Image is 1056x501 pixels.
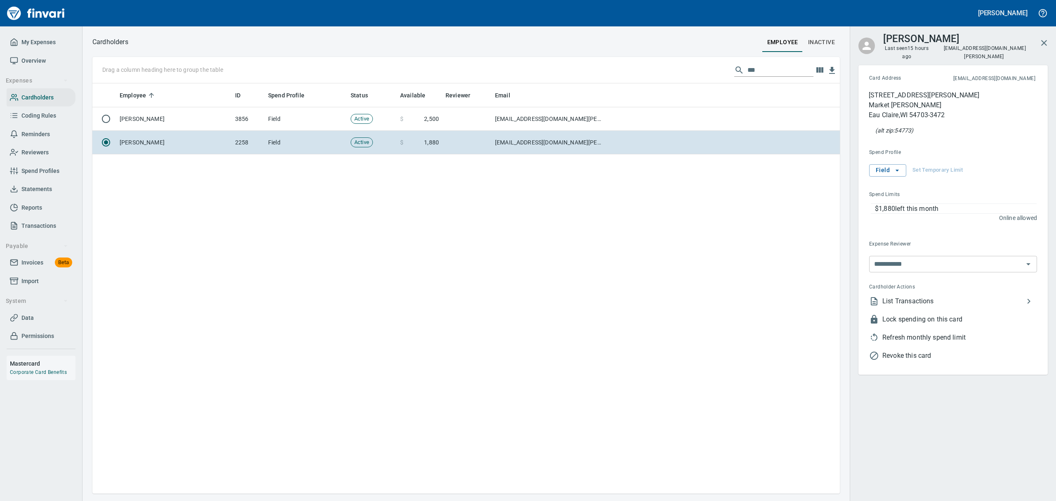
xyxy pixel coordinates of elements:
[400,115,403,123] span: $
[7,52,75,70] a: Overview
[21,166,59,176] span: Spend Profiles
[492,107,607,131] td: [EMAIL_ADDRESS][DOMAIN_NAME][PERSON_NAME]
[424,138,439,147] span: 1,880
[882,314,1037,324] span: Lock spending on this card
[7,143,75,162] a: Reviewers
[10,359,75,368] h6: Mastercard
[116,107,232,131] td: [PERSON_NAME]
[495,90,510,100] span: Email
[21,56,46,66] span: Overview
[808,37,835,47] span: Inactive
[116,131,232,154] td: [PERSON_NAME]
[445,90,481,100] span: Reviewer
[235,90,251,100] span: ID
[869,149,968,157] span: Spend Profile
[1023,258,1034,270] button: Open
[882,296,1024,306] span: List Transactions
[235,90,240,100] span: ID
[976,7,1030,19] button: [PERSON_NAME]
[875,126,913,135] p: At the pump (or any AVS check), this zip will also be accepted
[6,296,68,306] span: System
[21,111,56,121] span: Coding Rules
[232,107,265,131] td: 3856
[21,313,34,323] span: Data
[92,37,128,47] nav: breadcrumb
[268,90,315,100] span: Spend Profile
[21,276,39,286] span: Import
[495,90,521,100] span: Email
[351,139,372,147] span: Active
[912,165,963,175] span: Set Temporary Limit
[445,90,470,100] span: Reviewer
[120,90,146,100] span: Employee
[102,66,223,74] p: Drag a column heading here to group the table
[7,217,75,235] a: Transactions
[21,203,42,213] span: Reports
[869,191,968,199] span: Spend Limits
[978,9,1028,17] h5: [PERSON_NAME]
[863,328,1037,347] li: This will allow the the cardholder to use their full spend limit again
[5,3,67,23] img: Finvari
[2,73,71,88] button: Expenses
[21,92,54,103] span: Cardholders
[21,129,50,139] span: Reminders
[21,258,43,268] span: Invoices
[910,164,965,177] button: Set Temporary Limit
[268,90,304,100] span: Spend Profile
[7,125,75,144] a: Reminders
[7,180,75,199] a: Statements
[351,90,368,100] span: Status
[869,74,927,83] span: Card Address
[869,100,979,110] p: Market [PERSON_NAME]
[7,106,75,125] a: Coding Rules
[10,369,67,375] a: Corporate Card Benefits
[902,45,929,59] time: 15 hours ago
[351,90,379,100] span: Status
[7,309,75,327] a: Data
[767,37,798,47] span: employee
[21,147,49,158] span: Reviewers
[92,37,128,47] p: Cardholders
[21,37,56,47] span: My Expenses
[7,33,75,52] a: My Expenses
[7,162,75,180] a: Spend Profiles
[869,110,979,120] p: Eau Claire , WI 54703-3472
[265,131,347,154] td: Field
[7,253,75,272] a: InvoicesBeta
[2,239,71,254] button: Payable
[7,327,75,345] a: Permissions
[875,204,1037,214] p: $1,880 left this month
[882,333,1037,343] span: Refresh monthly spend limit
[869,240,973,248] span: Expense Reviewer
[492,131,607,154] td: [EMAIL_ADDRESS][DOMAIN_NAME][PERSON_NAME]
[869,90,979,100] p: [STREET_ADDRESS][PERSON_NAME]
[883,31,959,45] h3: [PERSON_NAME]
[400,90,436,100] span: Available
[869,164,906,177] button: Field
[863,214,1037,222] p: Online allowed
[2,293,71,309] button: System
[400,138,403,147] span: $
[6,241,68,251] span: Payable
[55,258,72,267] span: Beta
[883,45,931,61] span: Last seen
[7,272,75,291] a: Import
[21,331,54,341] span: Permissions
[265,107,347,131] td: Field
[876,165,900,175] span: Field
[882,351,1037,361] span: Revoke this card
[869,283,975,291] span: Cardholder Actions
[7,199,75,217] a: Reports
[120,90,157,100] span: Employee
[6,76,68,86] span: Expenses
[232,131,265,154] td: 2258
[7,88,75,107] a: Cardholders
[943,45,1026,60] span: [EMAIL_ADDRESS][DOMAIN_NAME][PERSON_NAME]
[826,64,838,77] button: Download Table
[21,221,56,231] span: Transactions
[813,64,826,76] button: Choose columns to display
[351,115,372,123] span: Active
[927,75,1035,83] span: This is the email address for cardholder receipts
[424,115,439,123] span: 2,500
